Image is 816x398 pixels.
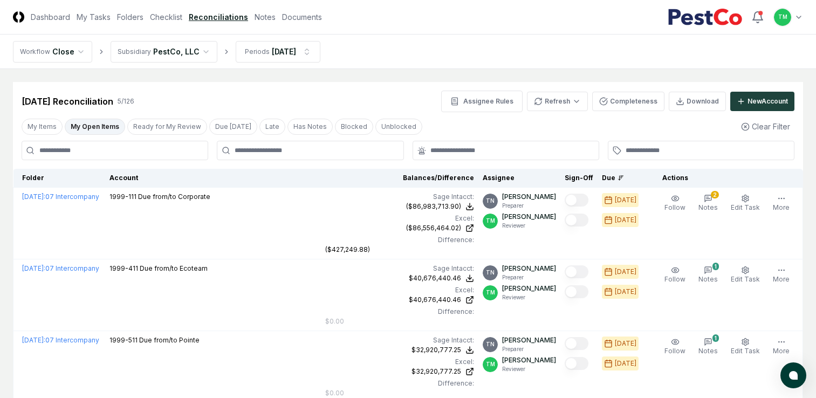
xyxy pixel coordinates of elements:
div: [DATE] [615,339,636,348]
th: Assignee [478,169,560,188]
button: More [771,335,792,358]
span: 1999-111 [109,193,136,201]
a: Documents [282,11,322,23]
div: Difference: [325,307,474,317]
img: Logo [13,11,24,23]
div: 5 / 126 [118,97,134,106]
button: More [771,264,792,286]
th: Balances/Difference [321,169,478,188]
span: [DATE] : [22,264,45,272]
a: Reconciliations [189,11,248,23]
span: [DATE] : [22,193,45,201]
button: Mark complete [565,357,588,370]
div: $40,676,440.46 [409,295,461,305]
div: Due [602,173,645,183]
a: My Tasks [77,11,111,23]
button: Mark complete [565,194,588,207]
p: [PERSON_NAME] [502,284,556,293]
button: Follow [662,264,688,286]
span: Due from/to Pointe [139,336,200,344]
span: [DATE] : [22,336,45,344]
button: Edit Task [729,192,762,215]
div: [DATE] [615,287,636,297]
div: ($427,249.88) [325,245,370,255]
div: [DATE] [615,267,636,277]
img: PestCo logo [668,9,743,26]
button: Assignee Rules [441,91,523,112]
div: [DATE] [615,215,636,225]
p: [PERSON_NAME] [502,212,556,222]
a: Checklist [150,11,182,23]
div: Excel: [325,357,474,367]
p: Reviewer [502,293,556,301]
span: TM [486,360,495,368]
span: Notes [698,203,718,211]
div: Account [109,173,317,183]
a: [DATE]:07 Intercompany [22,264,99,272]
p: [PERSON_NAME] [502,192,556,202]
nav: breadcrumb [13,41,320,63]
div: $0.00 [325,317,344,326]
button: Edit Task [729,264,762,286]
p: [PERSON_NAME] [502,335,556,345]
a: $40,676,440.46 [325,295,474,305]
button: 1Notes [696,264,720,286]
a: ($86,556,464.02) [325,223,474,233]
div: Sage Intacct : [325,335,474,345]
p: Reviewer [502,222,556,230]
div: 2 [711,191,719,198]
span: Follow [664,275,685,283]
button: Periods[DATE] [236,41,320,63]
span: TM [486,217,495,225]
span: Due from/to Corporate [138,193,210,201]
button: Mark complete [565,337,588,350]
button: 1Notes [696,335,720,358]
button: Completeness [592,92,664,111]
p: [PERSON_NAME] [502,264,556,273]
button: NewAccount [730,92,794,111]
div: Excel: [325,214,474,223]
span: Follow [664,347,685,355]
div: 1 [712,263,719,270]
div: Workflow [20,47,50,57]
div: $0.00 [325,388,344,398]
div: $32,920,777.25 [412,345,461,355]
p: [PERSON_NAME] [502,355,556,365]
div: Sage Intacct : [325,264,474,273]
button: Unblocked [375,119,422,135]
div: Actions [654,173,794,183]
a: $32,920,777.25 [325,367,474,376]
button: Download [669,92,726,111]
span: Edit Task [731,347,760,355]
div: ($86,983,713.90) [406,202,461,211]
button: My Open Items [65,119,125,135]
span: Due from/to Ecoteam [140,264,208,272]
button: Follow [662,335,688,358]
button: Mark complete [565,214,588,227]
div: Subsidiary [118,47,151,57]
button: TM [773,8,792,27]
button: Ready for My Review [127,119,207,135]
th: Sign-Off [560,169,598,188]
div: [DATE] Reconciliation [22,95,113,108]
span: Follow [664,203,685,211]
span: TN [486,269,495,277]
button: $32,920,777.25 [412,345,474,355]
div: Difference: [325,235,474,245]
button: ($86,983,713.90) [406,202,474,211]
div: $32,920,777.25 [412,367,461,376]
button: My Items [22,119,63,135]
button: Follow [662,192,688,215]
div: Excel: [325,285,474,295]
span: 1999-411 [109,264,138,272]
div: [DATE] [615,195,636,205]
div: $40,676,440.46 [409,273,461,283]
button: Late [259,119,285,135]
a: Dashboard [31,11,70,23]
button: Clear Filter [737,116,794,136]
span: Edit Task [731,203,760,211]
p: Reviewer [502,365,556,373]
a: Folders [117,11,143,23]
button: More [771,192,792,215]
button: Mark complete [565,285,588,298]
